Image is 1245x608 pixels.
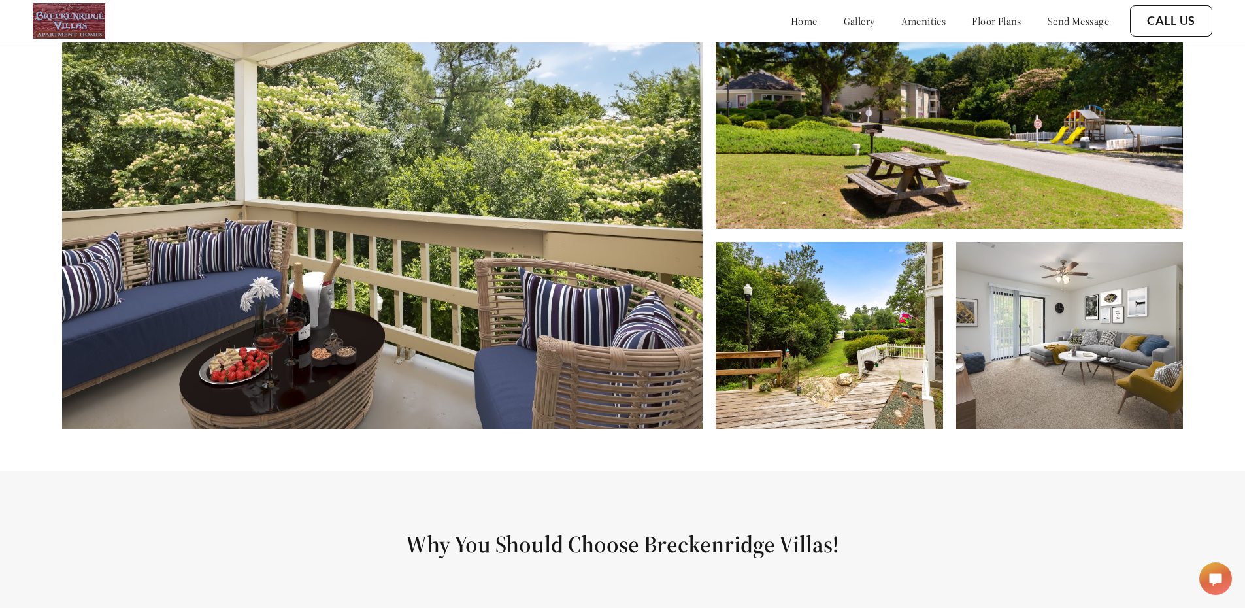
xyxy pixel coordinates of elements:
[791,14,818,27] a: home
[972,14,1021,27] a: floor plans
[956,242,1183,429] img: Alt text
[33,3,105,39] img: logo.png
[716,242,942,429] img: Alt text
[1147,14,1195,28] a: Call Us
[1048,14,1109,27] a: send message
[901,14,946,27] a: amenities
[1130,5,1212,37] button: Call Us
[31,530,1214,559] h1: Why You Should Choose Breckenridge Villas!
[844,14,875,27] a: gallery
